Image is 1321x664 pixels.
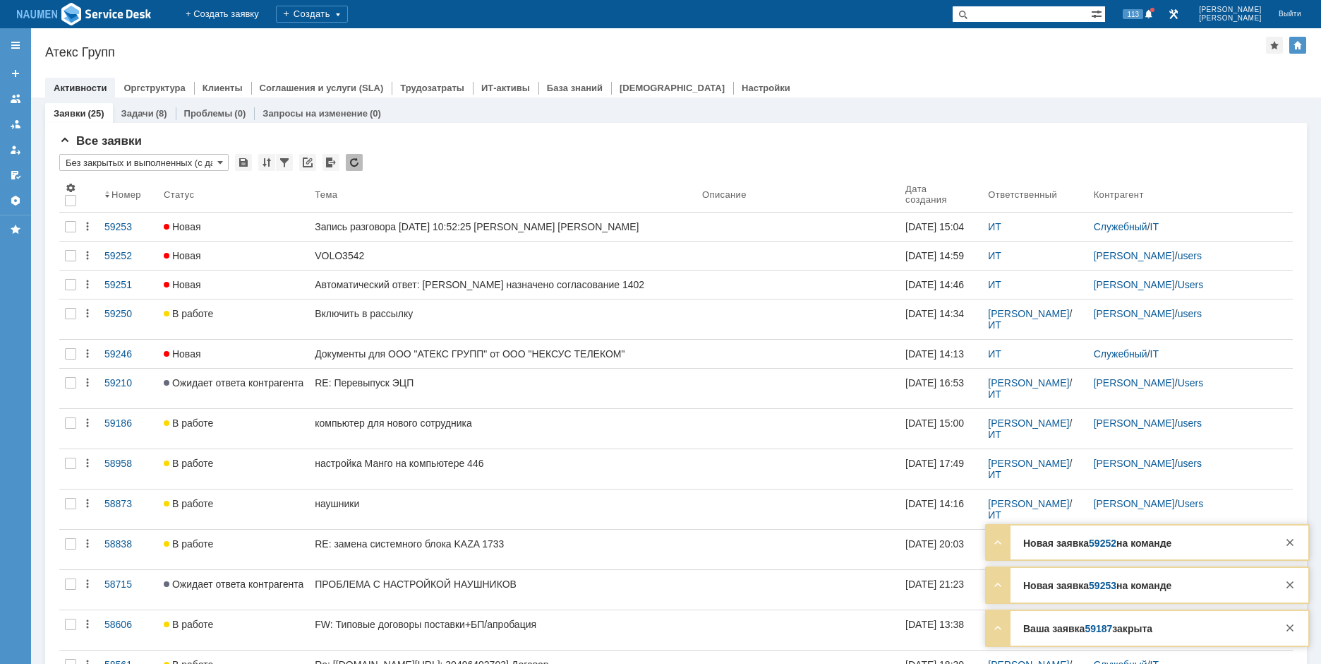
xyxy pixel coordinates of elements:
a: Новая [158,213,309,241]
div: / [1094,417,1287,429]
a: Заявки в моей ответственности [4,113,27,136]
a: Клиенты [203,83,243,93]
div: / [1094,250,1287,261]
div: RE: Перевыпуск ЭЦП [315,377,691,389]
div: [DATE] 14:46 [905,279,964,290]
div: [DATE] 14:59 [905,250,964,261]
a: users [1178,250,1202,261]
a: 58606 [99,610,158,650]
div: Действия [82,308,93,319]
a: IT [1150,348,1159,360]
div: Тема [315,189,337,200]
div: 58606 [104,619,152,630]
div: / [1094,348,1287,360]
a: [DATE] 15:00 [900,409,982,449]
div: [DATE] 20:03 [905,538,964,550]
a: FW: Типовые договоры поставки+БП/апробация [309,610,696,650]
a: [DATE] 20:03 [900,530,982,569]
div: / [988,498,1082,521]
a: наушники [309,490,696,529]
a: Проблемы [184,108,233,119]
a: Users [1178,377,1204,389]
a: Служебный [1094,348,1147,360]
a: ИТ [988,221,1001,232]
span: В работе [164,498,213,509]
div: ПРОБЛЕМА С НАСТРОЙКОЙ НАУШНИКОВ [315,579,691,590]
a: 59246 [99,340,158,368]
a: [PERSON_NAME] [1094,498,1175,509]
div: VOLO3542 [315,250,691,261]
div: / [1094,377,1287,389]
a: Оргструктура [123,83,185,93]
div: Добавить в избранное [1266,37,1283,54]
div: Действия [82,221,93,232]
a: Мои заявки [4,138,27,161]
a: Настройки [4,189,27,212]
a: Новая [158,340,309,368]
a: ИТ [988,429,1001,440]
div: Действия [82,619,93,630]
a: В работе [158,530,309,569]
a: ПРОБЛЕМА С НАСТРОЙКОЙ НАУШНИКОВ [309,570,696,610]
a: Новая [158,271,309,299]
div: Фильтрация... [276,154,293,171]
div: / [988,308,1082,331]
div: (8) [156,108,167,119]
div: Ответственный [988,189,1057,200]
div: Скопировать ссылку на список [299,154,316,171]
div: Экспорт списка [322,154,339,171]
a: 58873 [99,490,158,529]
span: В работе [164,417,213,429]
a: [PERSON_NAME] [1094,417,1175,429]
span: Ожидает ответа контрагента [164,579,303,590]
div: 58715 [104,579,152,590]
a: Запись разговора [DATE] 10:52:25 [PERSON_NAME] [PERSON_NAME] [309,213,696,241]
div: / [988,417,1082,440]
span: [PERSON_NAME] [1199,14,1262,23]
a: Заявки [54,108,85,119]
a: В работе [158,490,309,529]
div: [DATE] 17:49 [905,458,964,469]
div: (0) [234,108,246,119]
img: Ad3g3kIAYj9CAAAAAElFTkSuQmCC [17,1,152,27]
a: users [1178,458,1202,469]
a: Новая [158,242,309,270]
div: 59186 [104,417,152,429]
div: / [1094,308,1287,319]
a: [DATE] 21:23 [900,570,982,610]
span: Настройки [65,182,76,194]
a: Автоматический ответ: [PERSON_NAME] назначено согласование 1402 [309,271,696,299]
a: 59252 [99,242,158,270]
div: настройка Манго на компьютере 446 [315,458,691,469]
div: Автоматический ответ: [PERSON_NAME] назначено согласование 1402 [315,279,691,290]
div: Развернуть [989,534,1006,551]
div: Контрагент [1094,189,1144,200]
div: Действия [82,377,93,389]
a: Ожидает ответа контрагента [158,570,309,610]
span: В работе [164,538,213,550]
div: наушники [315,498,691,509]
a: [DATE] 14:46 [900,271,982,299]
div: Действия [82,538,93,550]
div: [DATE] 14:16 [905,498,964,509]
a: [DATE] 14:34 [900,300,982,339]
th: Статус [158,177,309,213]
div: [DATE] 21:23 [905,579,964,590]
div: Развернуть [989,576,1006,593]
span: [PERSON_NAME] [1199,6,1262,14]
a: ИТ [988,319,1001,331]
div: [DATE] 14:13 [905,348,964,360]
div: 59210 [104,377,152,389]
span: В работе [164,619,213,630]
div: Запись разговора [DATE] 10:52:25 [PERSON_NAME] [PERSON_NAME] [315,221,691,232]
a: 59251 [99,271,158,299]
a: В работе [158,610,309,650]
a: 58715 [99,570,158,610]
th: Номер [99,177,158,213]
span: В работе [164,308,213,319]
a: [PERSON_NAME] [988,458,1069,469]
a: [PERSON_NAME] [1094,250,1175,261]
th: Дата создания [900,177,982,213]
a: Users [1178,279,1204,290]
a: ИТ [988,348,1001,360]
